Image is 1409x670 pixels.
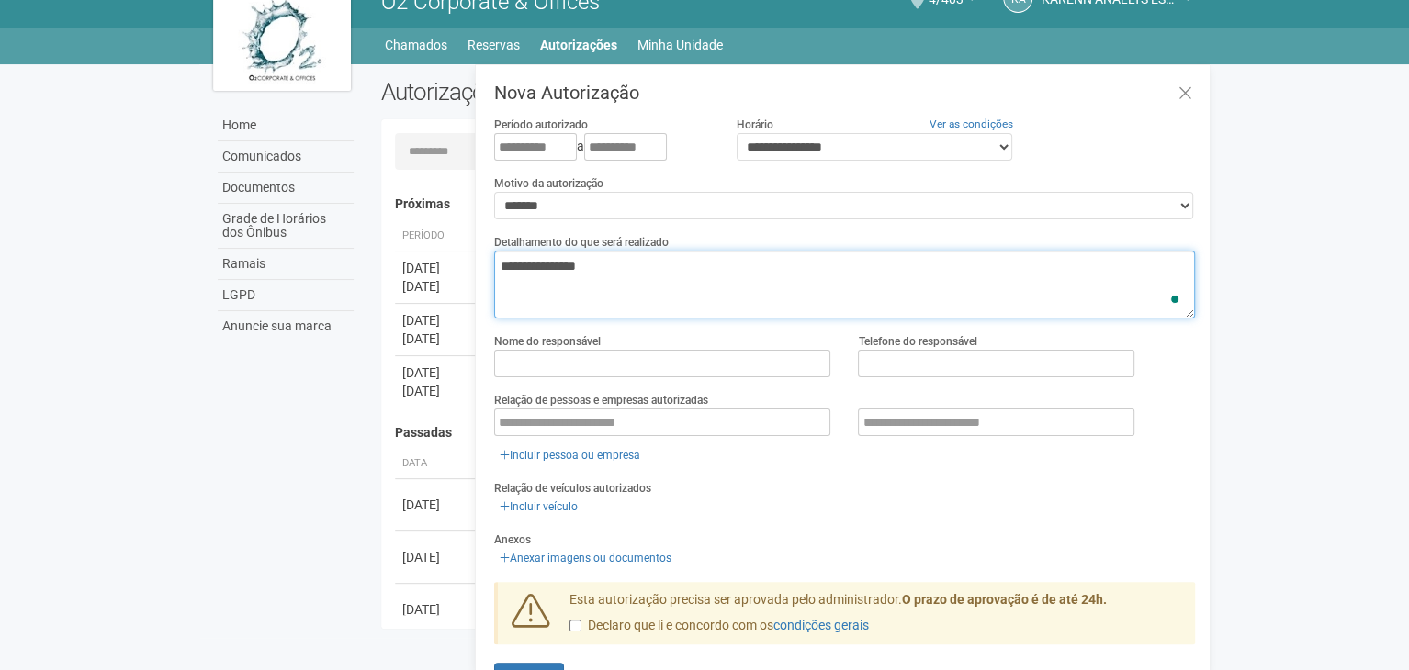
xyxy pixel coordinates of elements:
[402,496,470,514] div: [DATE]
[395,426,1182,440] h4: Passadas
[569,617,869,635] label: Declaro que li e concordo com os
[556,591,1195,644] div: Esta autorização precisa ser aprovada pelo administrador.
[494,133,709,161] div: a
[402,382,470,400] div: [DATE]
[737,117,773,133] label: Horário
[395,197,1182,211] h4: Próximas
[494,480,651,497] label: Relação de veículos autorizados
[494,251,1195,318] textarea: To enrich screen reader interactions, please activate Accessibility in Grammarly extension settings
[402,548,470,566] div: [DATE]
[395,221,478,251] th: Período
[494,497,583,517] a: Incluir veículo
[218,249,354,280] a: Ramais
[218,280,354,311] a: LGPD
[395,449,478,479] th: Data
[773,618,869,632] a: condições gerais
[569,620,581,631] input: Declaro que li e concordo com oscondições gerais
[494,333,601,350] label: Nome do responsável
[402,259,470,277] div: [DATE]
[381,78,774,106] h2: Autorizações
[494,84,1195,102] h3: Nova Autorização
[494,175,603,192] label: Motivo da autorização
[218,173,354,204] a: Documentos
[494,548,677,568] a: Anexar imagens ou documentos
[218,204,354,249] a: Grade de Horários dos Ônibus
[494,445,646,465] a: Incluir pessoa ou empresa
[385,32,447,58] a: Chamados
[218,311,354,341] a: Anuncie sua marca
[402,277,470,296] div: [DATE]
[494,234,669,251] label: Detalhamento do que será realizado
[494,531,531,548] label: Anexos
[468,32,520,58] a: Reservas
[494,392,708,408] label: Relação de pessoas e empresas autorizadas
[858,333,976,350] label: Telefone do responsável
[402,329,470,348] div: [DATE]
[930,117,1013,130] a: Ver as condições
[402,363,470,382] div: [DATE]
[402,600,470,619] div: [DATE]
[540,32,617,58] a: Autorizações
[902,592,1107,607] strong: O prazo de aprovação é de até 24h.
[402,311,470,329] div: [DATE]
[218,110,354,141] a: Home
[218,141,354,173] a: Comunicados
[637,32,723,58] a: Minha Unidade
[494,117,588,133] label: Período autorizado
